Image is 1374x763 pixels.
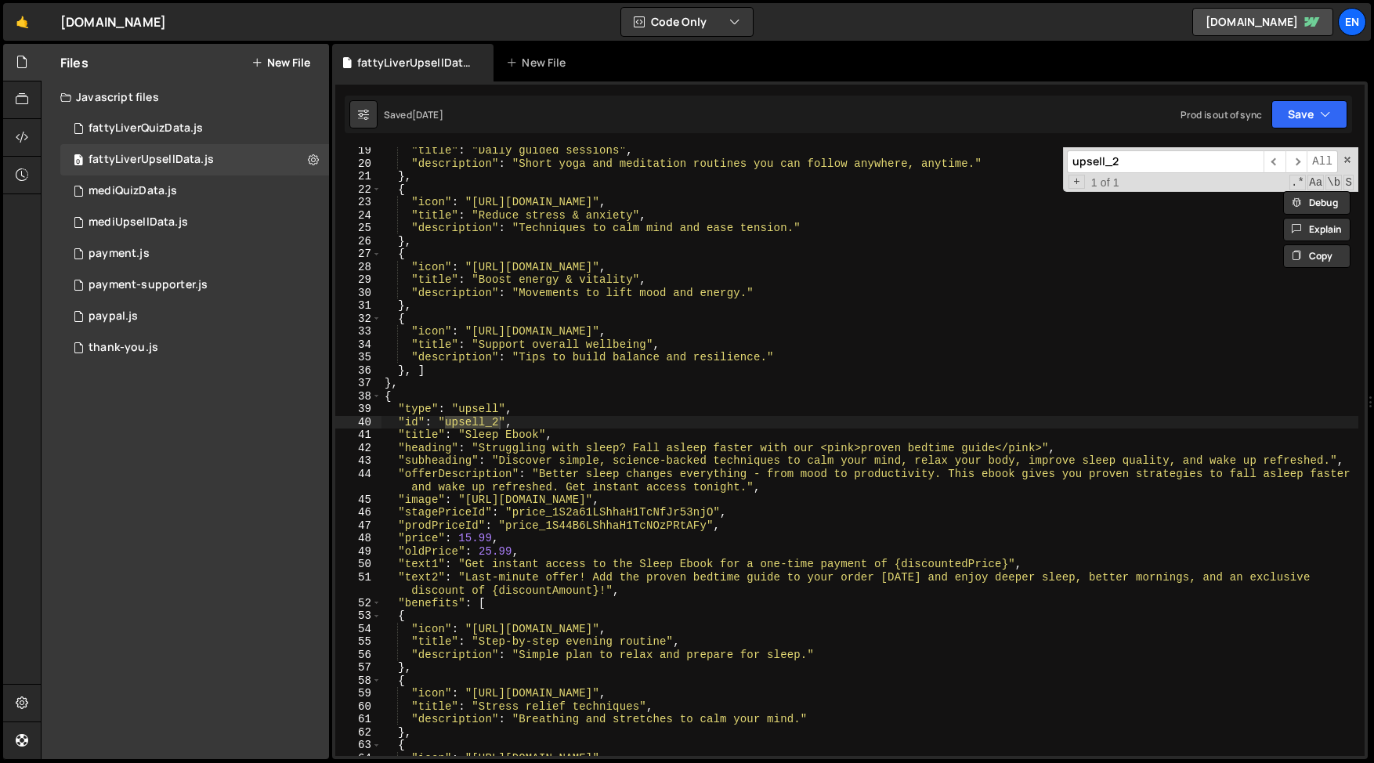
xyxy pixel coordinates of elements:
: 16956/46700.js [60,175,329,207]
span: ​ [1285,150,1307,173]
div: 29 [335,273,381,287]
div: 63 [335,739,381,752]
div: 45 [335,494,381,507]
div: 16956/46550.js [60,301,329,332]
div: 21 [335,170,381,183]
div: 39 [335,403,381,416]
div: mediUpsellData.js [89,215,188,230]
span: Alt-Enter [1307,150,1338,173]
div: 62 [335,726,381,739]
button: Copy [1283,244,1350,268]
div: paypal.js [89,309,138,324]
div: Javascript files [42,81,329,113]
div: 19 [335,144,381,157]
div: 23 [335,196,381,209]
div: fattyLiverQuizData.js [89,121,203,136]
div: 36 [335,364,381,378]
div: 32 [335,313,381,326]
div: 44 [335,468,381,494]
div: 20 [335,157,381,171]
h2: Files [60,54,89,71]
div: 35 [335,351,381,364]
button: Code Only [621,8,753,36]
div: 16956/46701.js [60,207,329,238]
div: 61 [335,713,381,726]
span: CaseSensitive Search [1307,175,1324,190]
div: 41 [335,429,381,442]
div: 16956/46565.js [60,144,329,175]
span: ​ [1264,150,1285,173]
div: 51 [335,571,381,597]
button: Explain [1283,218,1350,241]
div: [DATE] [412,108,443,121]
span: 0 [74,155,83,168]
div: 53 [335,609,381,623]
div: 27 [335,248,381,261]
div: 60 [335,700,381,714]
div: 54 [335,623,381,636]
div: 22 [335,183,381,197]
span: Whole Word Search [1325,175,1342,190]
div: 46 [335,506,381,519]
div: 25 [335,222,381,235]
div: 16956/46566.js [60,113,329,144]
div: 16956/46552.js [60,269,329,301]
div: 56 [335,649,381,662]
div: 43 [335,454,381,468]
div: 50 [335,558,381,571]
div: 30 [335,287,381,300]
div: 59 [335,687,381,700]
div: 57 [335,661,381,674]
span: RegExp Search [1289,175,1306,190]
div: Saved [384,108,443,121]
div: Prod is out of sync [1181,108,1262,121]
input: Search for [1067,150,1264,173]
div: mediQuizData.js [89,184,177,198]
div: 16956/46551.js [60,238,329,269]
div: fattyLiverUpsellData.js [357,55,475,71]
div: 49 [335,545,381,559]
div: 31 [335,299,381,313]
button: Debug [1283,191,1350,215]
span: 1 of 1 [1085,176,1126,190]
div: 40 [335,416,381,429]
div: 34 [335,338,381,352]
div: fattyLiverUpsellData.js [89,153,214,167]
div: thank-you.js [89,341,158,355]
span: Search In Selection [1343,175,1354,190]
div: 42 [335,442,381,455]
div: 58 [335,674,381,688]
div: New File [506,55,572,71]
div: 16956/46524.js [60,332,329,363]
div: payment.js [89,247,150,261]
div: payment-supporter.js [89,278,208,292]
div: 55 [335,635,381,649]
a: En [1338,8,1366,36]
div: 38 [335,390,381,403]
button: New File [251,56,310,69]
button: Save [1271,100,1347,128]
div: 24 [335,209,381,222]
div: 28 [335,261,381,274]
div: 37 [335,377,381,390]
a: 🤙 [3,3,42,41]
div: 47 [335,519,381,533]
div: 33 [335,325,381,338]
span: Toggle Replace mode [1068,175,1085,190]
div: [DOMAIN_NAME] [60,13,166,31]
a: [DOMAIN_NAME] [1192,8,1333,36]
div: 26 [335,235,381,248]
div: 52 [335,597,381,610]
div: 48 [335,532,381,545]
